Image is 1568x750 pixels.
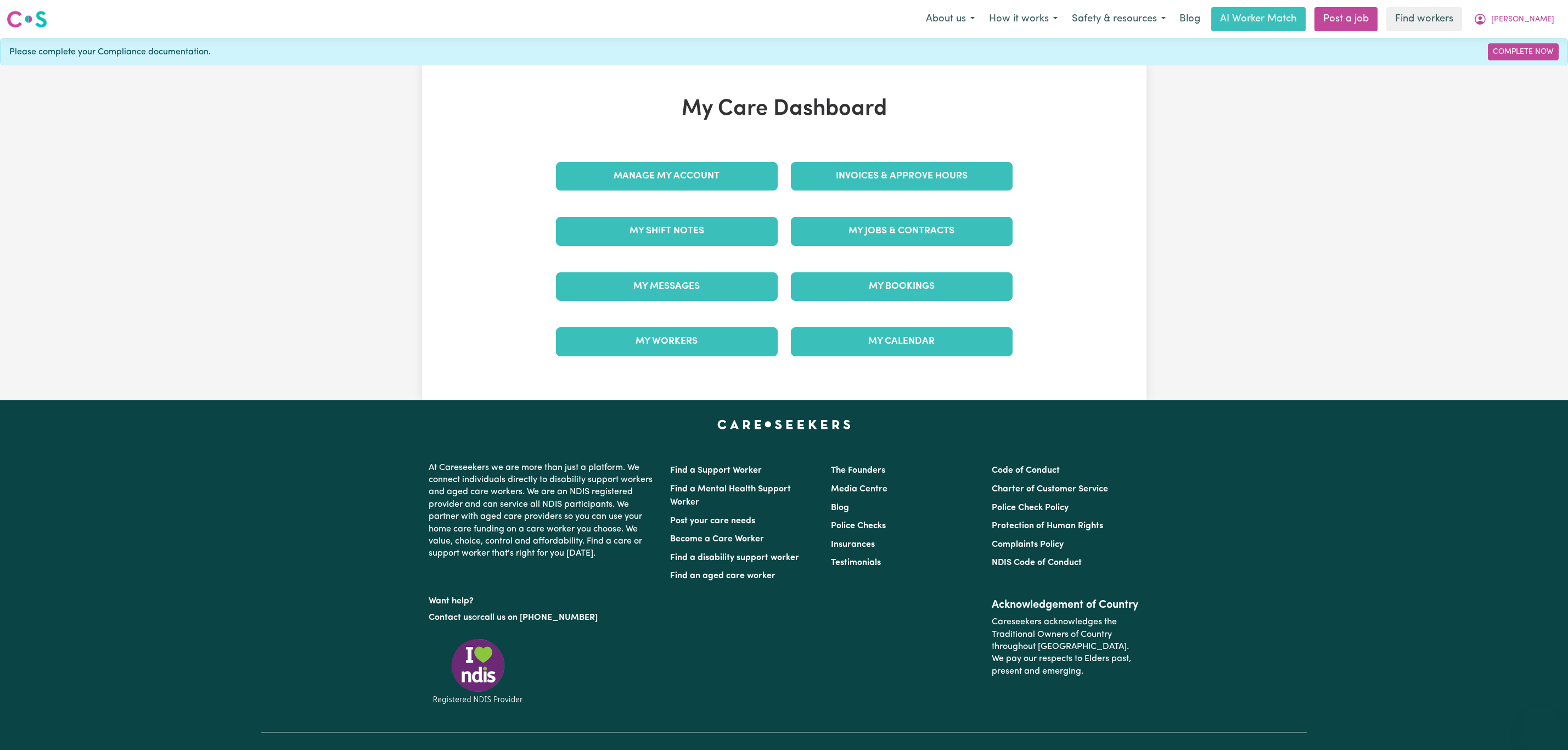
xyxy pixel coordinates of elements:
[717,420,851,429] a: Careseekers home page
[1314,7,1378,31] a: Post a job
[556,272,778,301] a: My Messages
[429,607,657,628] p: or
[1524,706,1559,741] iframe: Button to launch messaging window, conversation in progress
[556,327,778,356] a: My Workers
[919,8,982,31] button: About us
[791,327,1013,356] a: My Calendar
[1491,14,1554,26] span: [PERSON_NAME]
[982,8,1065,31] button: How it works
[831,466,885,475] a: The Founders
[480,613,598,622] a: call us on [PHONE_NUMBER]
[1211,7,1306,31] a: AI Worker Match
[992,522,1103,530] a: Protection of Human Rights
[670,535,764,544] a: Become a Care Worker
[670,466,762,475] a: Find a Support Worker
[791,272,1013,301] a: My Bookings
[1065,8,1173,31] button: Safety & resources
[992,598,1139,612] h2: Acknowledgement of Country
[556,162,778,191] a: Manage My Account
[791,162,1013,191] a: Invoices & Approve Hours
[831,503,849,512] a: Blog
[1173,7,1207,31] a: Blog
[831,540,875,549] a: Insurances
[992,558,1082,567] a: NDIS Code of Conduct
[1466,8,1561,31] button: My Account
[9,46,211,59] span: Please complete your Compliance documentation.
[992,503,1069,512] a: Police Check Policy
[791,217,1013,245] a: My Jobs & Contracts
[429,591,657,607] p: Want help?
[429,637,527,706] img: Registered NDIS provider
[1386,7,1462,31] a: Find workers
[670,572,775,580] a: Find an aged care worker
[429,613,472,622] a: Contact us
[670,553,799,562] a: Find a disability support worker
[556,217,778,245] a: My Shift Notes
[670,517,755,525] a: Post your care needs
[831,485,887,494] a: Media Centre
[670,485,791,507] a: Find a Mental Health Support Worker
[549,96,1019,122] h1: My Care Dashboard
[7,7,47,32] a: Careseekers logo
[429,457,657,564] p: At Careseekers we are more than just a platform. We connect individuals directly to disability su...
[992,466,1060,475] a: Code of Conduct
[7,9,47,29] img: Careseekers logo
[992,540,1064,549] a: Complaints Policy
[1488,43,1559,60] a: Complete Now
[831,522,886,530] a: Police Checks
[992,612,1139,682] p: Careseekers acknowledges the Traditional Owners of Country throughout [GEOGRAPHIC_DATA]. We pay o...
[831,558,881,567] a: Testimonials
[992,485,1108,494] a: Charter of Customer Service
